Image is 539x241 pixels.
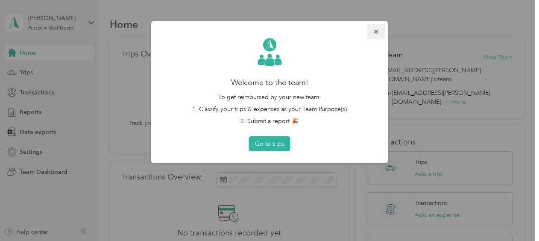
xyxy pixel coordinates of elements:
[163,77,376,88] h2: Welcome to the team!
[163,105,376,114] li: 1. Classify your trips & expenses as your Team Purpose(s)
[491,193,539,241] iframe: Everlance-gr Chat Button Frame
[249,136,290,151] button: Go to trips
[163,93,376,102] p: To get reimbursed by your new team:
[163,117,376,126] li: 2. Submit a report 🎉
